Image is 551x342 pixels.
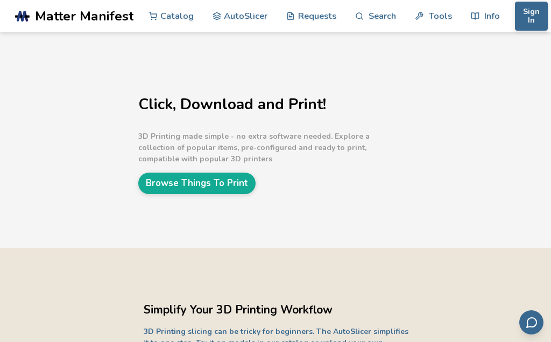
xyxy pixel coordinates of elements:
button: Send feedback via email [519,310,543,334]
h2: Simplify Your 3D Printing Workflow [144,302,413,318]
p: 3D Printing made simple - no extra software needed. Explore a collection of popular items, pre-co... [138,131,407,165]
button: Sign In [515,2,548,31]
a: Browse Things To Print [138,173,256,194]
span: Matter Manifest [35,9,133,24]
h1: Click, Download and Print! [138,96,407,113]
